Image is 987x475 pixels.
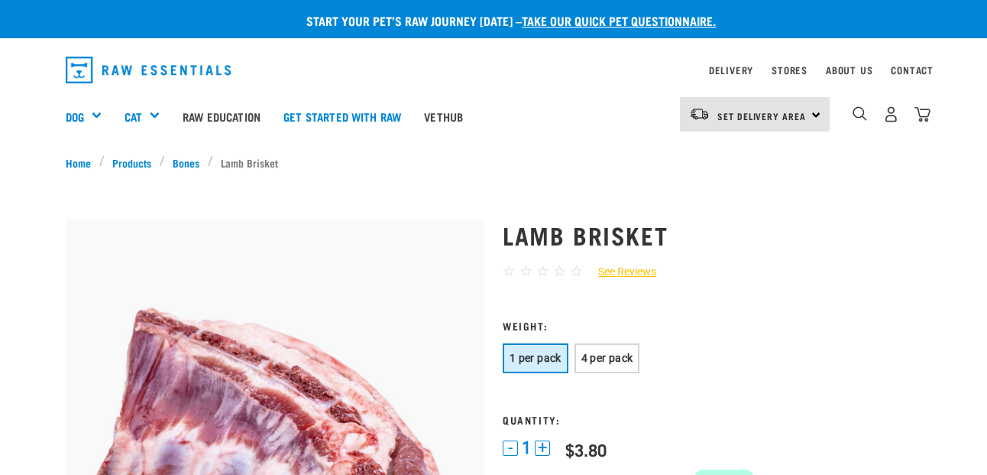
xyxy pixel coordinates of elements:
[503,221,921,249] h1: Lamb Brisket
[565,440,607,459] div: $3.80
[66,57,231,83] img: Raw Essentials Logo
[171,86,272,147] a: Raw Education
[66,108,84,125] a: Dog
[503,441,518,456] button: -
[826,67,872,73] a: About Us
[709,67,753,73] a: Delivery
[503,343,568,373] button: 1 per pack
[689,107,710,121] img: van-moving.png
[125,108,142,125] a: Cat
[553,262,566,280] span: ☆
[914,106,930,122] img: home-icon@2x.png
[574,343,640,373] button: 4 per pack
[853,106,867,121] img: home-icon-1@2x.png
[105,155,160,171] a: Products
[503,262,516,280] span: ☆
[581,352,633,364] span: 4 per pack
[570,262,583,280] span: ☆
[883,106,899,122] img: user.png
[66,155,921,171] nav: breadcrumbs
[413,86,474,147] a: Vethub
[503,414,921,425] h3: Quantity:
[66,155,99,171] a: Home
[503,320,921,331] h3: Weight:
[510,352,561,364] span: 1 per pack
[583,264,656,280] a: See Reviews
[536,262,549,280] span: ☆
[53,50,934,89] nav: dropdown navigation
[535,441,550,456] button: +
[519,262,532,280] span: ☆
[891,67,934,73] a: Contact
[522,440,531,456] span: 1
[272,86,413,147] a: Get started with Raw
[165,155,208,171] a: Bones
[522,17,716,24] a: take our quick pet questionnaire.
[772,67,807,73] a: Stores
[717,113,806,119] span: Set Delivery Area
